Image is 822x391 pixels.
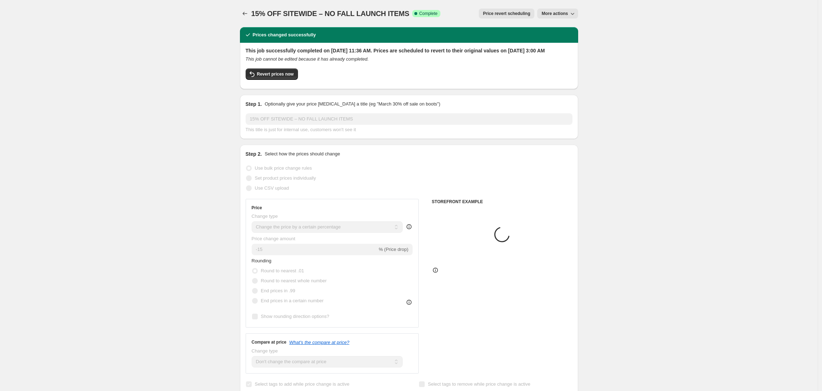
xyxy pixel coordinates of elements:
[255,165,312,171] span: Use bulk price change rules
[541,11,568,16] span: More actions
[261,314,329,319] span: Show rounding direction options?
[252,244,377,255] input: -15
[246,68,298,80] button: Revert prices now
[265,150,340,158] p: Select how the prices should change
[261,288,295,293] span: End prices in .99
[252,205,262,211] h3: Price
[251,10,409,17] span: 15% OFF SITEWIDE – NO FALL LAUNCH ITEMS
[246,113,572,125] input: 30% off holiday sale
[252,213,278,219] span: Change type
[255,381,350,387] span: Select tags to add while price change is active
[265,101,440,108] p: Optionally give your price [MEDICAL_DATA] a title (eg "March 30% off sale on boots")
[240,9,250,19] button: Price change jobs
[537,9,578,19] button: More actions
[261,278,327,283] span: Round to nearest whole number
[432,199,572,205] h6: STOREFRONT EXAMPLE
[246,56,369,62] i: This job cannot be edited because it has already completed.
[257,71,294,77] span: Revert prices now
[379,247,408,252] span: % (Price drop)
[483,11,530,16] span: Price revert scheduling
[253,31,316,38] h2: Prices changed successfully
[419,11,438,16] span: Complete
[246,47,572,54] h2: This job successfully completed on [DATE] 11:36 AM. Prices are scheduled to revert to their origi...
[252,348,278,354] span: Change type
[261,298,324,303] span: End prices in a certain number
[246,150,262,158] h2: Step 2.
[255,175,316,181] span: Set product prices individually
[252,339,287,345] h3: Compare at price
[261,268,304,273] span: Round to nearest .01
[252,258,272,263] span: Rounding
[246,101,262,108] h2: Step 1.
[405,223,413,230] div: help
[428,381,530,387] span: Select tags to remove while price change is active
[252,236,295,241] span: Price change amount
[246,127,356,132] span: This title is just for internal use, customers won't see it
[289,340,350,345] button: What's the compare at price?
[479,9,535,19] button: Price revert scheduling
[255,185,289,191] span: Use CSV upload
